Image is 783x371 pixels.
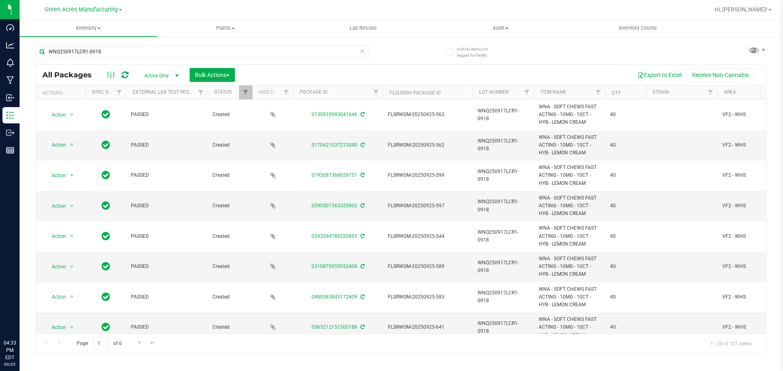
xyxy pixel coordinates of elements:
[131,202,203,210] span: PASSED
[44,200,66,212] span: Action
[212,202,248,210] span: Created
[388,141,468,149] span: FLSRWGM-20250925-562
[67,291,77,303] span: select
[704,86,717,99] a: Filter
[212,111,248,119] span: Created
[539,224,600,248] span: WNA - SOFT CHEWS FAST ACTING - 10MG - 10CT - HYB - LEMON CREAM
[44,170,66,181] span: Action
[539,103,600,127] span: WNA - SOFT CHEWS FAST ACTING - 10MG - 10CT - HYB - LEMON CREAM
[195,72,230,78] span: Bulk Actions
[6,146,14,154] inline-svg: Reports
[42,70,100,79] span: All Packages
[280,86,293,99] a: Filter
[652,89,669,95] a: Strain
[359,324,365,330] span: Sync from Compliance System
[539,134,600,157] span: WNA - SOFT CHEWS FAST ACTING - 10MG - 10CT - HYB - LEMON CREAM
[42,90,82,96] div: Actions
[20,20,157,37] a: Inventory
[359,233,365,239] span: Sync from Compliance System
[359,294,365,300] span: Sync from Compliance System
[131,171,203,179] span: PASSED
[478,198,529,213] span: WNQ250917LCR1-0918
[610,111,641,119] span: 40
[93,337,108,350] input: 1
[704,337,758,349] span: 1 - 20 of 101 items
[610,233,641,240] span: 40
[722,202,774,210] span: VF2 - WHS
[6,94,14,102] inline-svg: Inbound
[687,68,754,82] button: Receive Non-Cannabis
[67,200,77,212] span: select
[359,172,365,178] span: Sync from Compliance System
[539,316,600,339] span: WNA - SOFT CHEWS FAST ACTING - 10MG - 10CT - HYB - LEMON CREAM
[608,24,668,32] span: Inventory Counts
[478,289,529,305] span: WNQ250917LCR1-0918
[569,20,707,37] a: Inventory Counts
[478,168,529,183] span: WNQ250917LCR1-0918
[4,361,16,367] p: 09/25
[212,233,248,240] span: Created
[540,89,566,95] a: Item Name
[70,337,128,350] span: Page of 6
[338,24,388,32] span: Lab Results
[131,111,203,119] span: PASSED
[239,86,252,99] a: Filter
[67,170,77,181] span: select
[388,233,468,240] span: FLSRWGM-20250925-544
[312,233,357,239] a: 0292094789220895
[388,323,468,331] span: FLSRWGM-20250925-641
[102,200,110,211] span: In Sync
[478,259,529,274] span: WNQ250917LCR1-0918
[478,320,529,335] span: WNQ250917LCR1-0918
[432,20,569,37] a: Audit
[67,322,77,333] span: select
[457,46,498,58] span: Include items not tagged for facility
[131,141,203,149] span: PASSED
[722,233,774,240] span: VF2 - WHS
[102,109,110,120] span: In Sync
[610,202,641,210] span: 40
[131,263,203,270] span: PASSED
[312,112,357,117] a: 0130935993041646
[388,171,468,179] span: FLSRWGM-20250925-599
[36,46,369,58] input: Search Package ID, Item Name, SKU, Lot or Part Number...
[312,203,357,209] a: 0290507365320802
[102,139,110,151] span: In Sync
[610,141,641,149] span: 40
[102,261,110,272] span: In Sync
[212,171,248,179] span: Created
[44,291,66,303] span: Action
[359,112,365,117] span: Sync from Compliance System
[539,194,600,218] span: WNA - SOFT CHEWS FAST ACTING - 10MG - 10CT - HYB - LEMON CREAM
[632,68,687,82] button: Export to Excel
[6,24,14,32] inline-svg: Dashboard
[102,321,110,333] span: In Sync
[359,203,365,209] span: Sync from Compliance System
[722,323,774,331] span: VF2 - WHS
[113,86,126,99] a: Filter
[714,6,768,13] span: Hi, [PERSON_NAME]!
[359,46,365,56] span: Clear
[300,89,327,95] a: Package ID
[67,139,77,151] span: select
[67,231,77,242] span: select
[8,306,33,330] iframe: Resource center
[44,6,118,13] span: Green Acres Manufacturing
[359,263,365,269] span: Sync from Compliance System
[478,137,529,153] span: WNQ250917LCR1-0918
[724,89,736,95] a: Area
[44,261,66,272] span: Action
[388,263,468,270] span: FLSRWGM-20250925-589
[157,24,294,32] span: Plants
[389,90,441,96] a: Flourish Package ID
[131,323,203,331] span: PASSED
[359,142,365,148] span: Sync from Compliance System
[131,233,203,240] span: PASSED
[44,109,66,121] span: Action
[20,24,157,32] span: Inventory
[102,291,110,303] span: In Sync
[131,293,203,301] span: PASSED
[6,111,14,119] inline-svg: Inventory
[610,323,641,331] span: 40
[722,171,774,179] span: VF2 - WHS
